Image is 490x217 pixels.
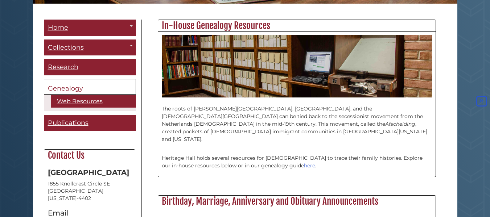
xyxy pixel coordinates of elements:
[48,180,131,202] address: 1855 Knollcrest Circle SE [GEOGRAPHIC_DATA][US_STATE]-4402
[158,20,436,32] h2: In-House Genealogy Resources
[48,168,129,177] strong: [GEOGRAPHIC_DATA]
[44,20,136,36] a: Home
[304,162,315,169] a: here
[48,63,78,71] span: Research
[162,147,432,170] p: Heritage Hall holds several resources for [DEMOGRAPHIC_DATA] to trace their family histories. Exp...
[48,209,131,217] h4: Email
[162,97,432,143] p: The roots of [PERSON_NAME][GEOGRAPHIC_DATA], [GEOGRAPHIC_DATA], and the [DEMOGRAPHIC_DATA][GEOGRA...
[162,35,432,97] img: Heritage Hall genealogy
[48,119,88,127] span: Publications
[44,150,135,161] h2: Contact Us
[48,43,84,51] span: Collections
[44,59,136,75] a: Research
[48,24,68,32] span: Home
[44,39,136,56] a: Collections
[385,121,415,127] em: Afscheiding
[158,196,436,207] h2: Birthday, Marriage, Anniversary and Obituary Announcements
[44,79,136,95] a: Genealogy
[44,115,136,131] a: Publications
[51,95,136,108] a: Web Resources
[48,84,83,92] span: Genealogy
[475,98,488,105] a: Back to Top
